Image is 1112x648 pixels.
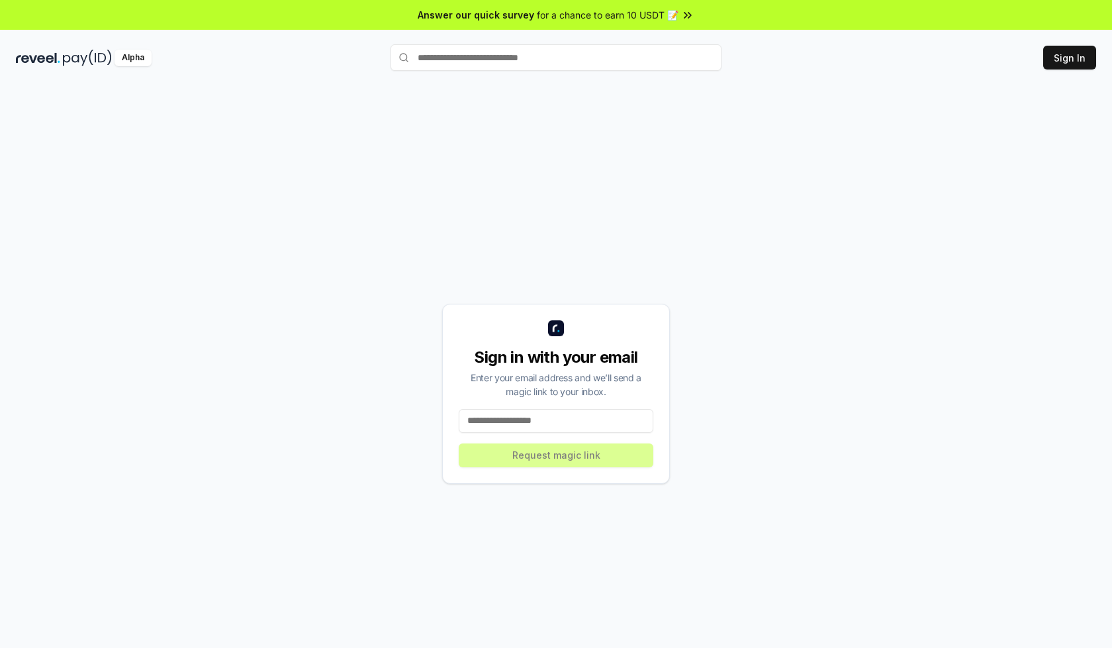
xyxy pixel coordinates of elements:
[459,371,653,398] div: Enter your email address and we’ll send a magic link to your inbox.
[459,347,653,368] div: Sign in with your email
[16,50,60,66] img: reveel_dark
[63,50,112,66] img: pay_id
[418,8,534,22] span: Answer our quick survey
[115,50,152,66] div: Alpha
[548,320,564,336] img: logo_small
[537,8,678,22] span: for a chance to earn 10 USDT 📝
[1043,46,1096,69] button: Sign In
